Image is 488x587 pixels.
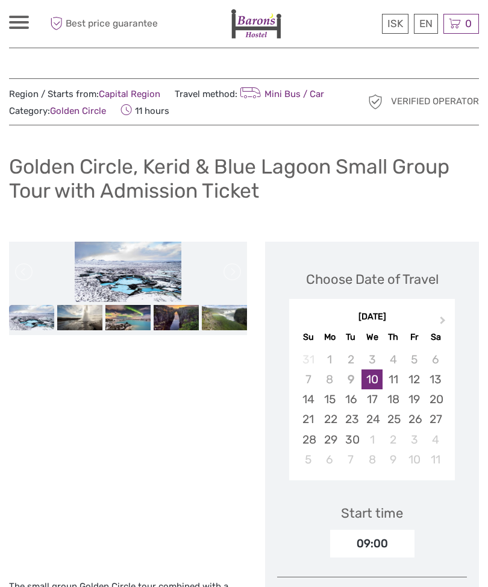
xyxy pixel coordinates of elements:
[383,389,404,409] div: Choose Thursday, September 18th, 2025
[319,350,340,369] div: Not available Monday, September 1st, 2025
[383,450,404,469] div: Choose Thursday, October 9th, 2025
[293,350,451,469] div: month 2025-09
[387,17,403,30] span: ISK
[319,409,340,429] div: Choose Monday, September 22nd, 2025
[340,409,361,429] div: Choose Tuesday, September 23rd, 2025
[404,350,425,369] div: Not available Friday, September 5th, 2025
[237,89,324,99] a: Mini Bus / Car
[319,450,340,469] div: Choose Monday, October 6th, 2025
[50,105,106,116] a: Golden Circle
[340,389,361,409] div: Choose Tuesday, September 16th, 2025
[330,530,414,557] div: 09:00
[298,369,319,389] div: Not available Sunday, September 7th, 2025
[404,369,425,389] div: Choose Friday, September 12th, 2025
[306,270,439,289] div: Choose Date of Travel
[319,430,340,450] div: Choose Monday, September 29th, 2025
[75,242,182,302] img: 5d15484774a24c969ea176960bff7f4c_main_slider.jpeg
[231,9,281,39] img: 1836-9e372558-0328-4241-90e2-2ceffe36b1e5_logo_small.jpg
[361,409,383,429] div: Choose Wednesday, September 24th, 2025
[361,329,383,345] div: We
[463,17,474,30] span: 0
[361,350,383,369] div: Not available Wednesday, September 3rd, 2025
[319,369,340,389] div: Not available Monday, September 8th, 2025
[404,389,425,409] div: Choose Friday, September 19th, 2025
[154,305,199,330] img: cab6d99a5bd74912b036808e1cb13ef3_slider_thumbnail.jpeg
[425,369,446,389] div: Choose Saturday, September 13th, 2025
[9,105,106,118] span: Category:
[9,154,479,203] h1: Golden Circle, Kerid & Blue Lagoon Small Group Tour with Admission Ticket
[341,504,403,523] div: Start time
[340,450,361,469] div: Choose Tuesday, October 7th, 2025
[434,314,454,333] button: Next Month
[425,329,446,345] div: Sa
[120,102,169,119] span: 11 hours
[319,329,340,345] div: Mo
[366,92,385,111] img: verified_operator_grey_128.png
[425,430,446,450] div: Choose Saturday, October 4th, 2025
[383,430,404,450] div: Choose Thursday, October 2nd, 2025
[340,329,361,345] div: Tu
[361,450,383,469] div: Choose Wednesday, October 8th, 2025
[361,389,383,409] div: Choose Wednesday, September 17th, 2025
[425,389,446,409] div: Choose Saturday, September 20th, 2025
[391,95,479,108] span: Verified Operator
[47,14,158,34] span: Best price guarantee
[298,450,319,469] div: Choose Sunday, October 5th, 2025
[414,14,438,34] div: EN
[404,409,425,429] div: Choose Friday, September 26th, 2025
[340,430,361,450] div: Choose Tuesday, September 30th, 2025
[289,311,455,324] div: [DATE]
[298,329,319,345] div: Su
[383,369,404,389] div: Choose Thursday, September 11th, 2025
[298,430,319,450] div: Choose Sunday, September 28th, 2025
[202,305,247,330] img: 76eb495e1aed4192a316e241461509b3_slider_thumbnail.jpeg
[383,329,404,345] div: Th
[298,350,319,369] div: Not available Sunday, August 31st, 2025
[361,430,383,450] div: Choose Wednesday, October 1st, 2025
[319,389,340,409] div: Choose Monday, September 15th, 2025
[57,305,102,330] img: 6e04dd7c0e4d4fc499d456a8b0d64eb9_slider_thumbnail.jpeg
[340,369,361,389] div: Not available Tuesday, September 9th, 2025
[99,89,160,99] a: Capital Region
[425,409,446,429] div: Choose Saturday, September 27th, 2025
[404,329,425,345] div: Fr
[404,450,425,469] div: Choose Friday, October 10th, 2025
[298,409,319,429] div: Choose Sunday, September 21st, 2025
[361,369,383,389] div: Choose Wednesday, September 10th, 2025
[383,409,404,429] div: Choose Thursday, September 25th, 2025
[404,430,425,450] div: Choose Friday, October 3rd, 2025
[9,305,54,330] img: 5d15484774a24c969ea176960bff7f4c_slider_thumbnail.jpeg
[383,350,404,369] div: Not available Thursday, September 4th, 2025
[425,450,446,469] div: Choose Saturday, October 11th, 2025
[340,350,361,369] div: Not available Tuesday, September 2nd, 2025
[425,350,446,369] div: Not available Saturday, September 6th, 2025
[9,88,160,101] span: Region / Starts from:
[175,85,324,102] span: Travel method:
[105,305,151,330] img: 78f1bb707dad47c09db76e797c3c6590_slider_thumbnail.jpeg
[298,389,319,409] div: Choose Sunday, September 14th, 2025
